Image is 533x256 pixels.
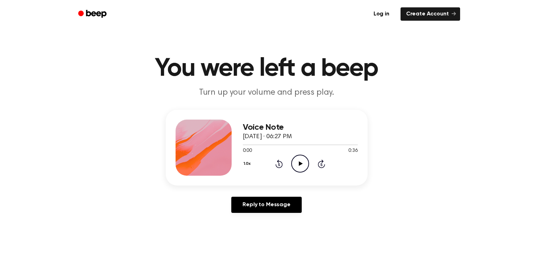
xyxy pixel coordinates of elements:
span: 0:36 [348,147,357,155]
h3: Voice Note [243,123,358,132]
button: 1.0x [243,158,253,170]
a: Beep [73,7,113,21]
a: Reply to Message [231,197,301,213]
span: 0:00 [243,147,252,155]
h1: You were left a beep [87,56,446,81]
p: Turn up your volume and press play. [132,87,401,99]
span: [DATE] · 06:27 PM [243,134,292,140]
a: Log in [367,6,396,22]
a: Create Account [401,7,460,21]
